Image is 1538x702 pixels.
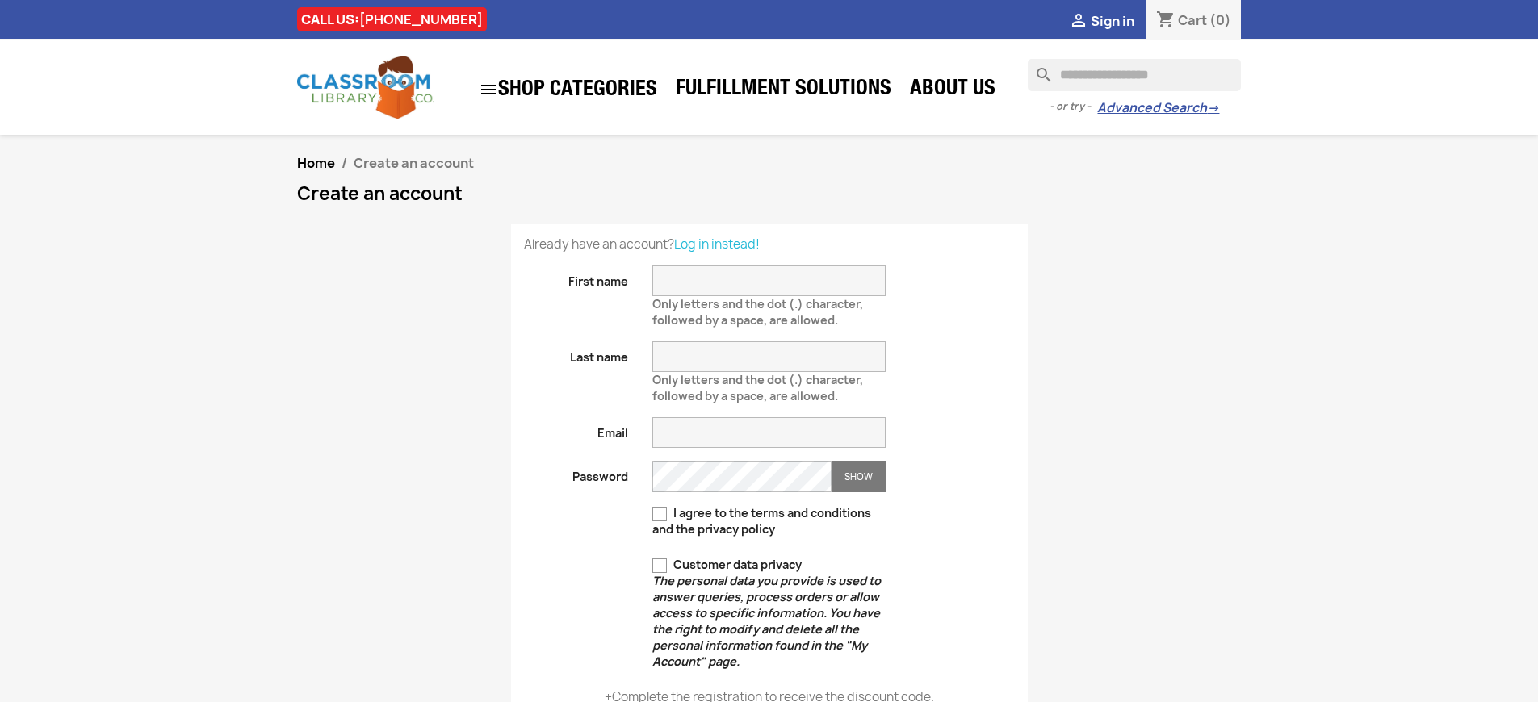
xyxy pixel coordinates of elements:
span: - or try - [1050,98,1097,115]
a: Home [297,154,335,172]
input: Password input [652,461,832,492]
label: First name [512,265,641,290]
a: SHOP CATEGORIES [471,72,665,107]
p: Already have an account? [524,236,1015,253]
a: About Us [902,74,1004,107]
a: Advanced Search→ [1097,100,1219,116]
input: Search [1028,59,1241,91]
i:  [1069,12,1088,31]
h1: Create an account [297,184,1242,203]
a: Fulfillment Solutions [668,74,899,107]
label: Last name [512,341,641,366]
span: → [1207,100,1219,116]
label: Customer data privacy [652,557,886,670]
span: (0) [1209,11,1231,29]
div: CALL US: [297,7,487,31]
label: Email [512,417,641,441]
a:  Sign in [1069,12,1134,30]
label: I agree to the terms and conditions and the privacy policy [652,505,886,537]
em: The personal data you provide is used to answer queries, process orders or allow access to specif... [652,573,881,669]
a: [PHONE_NUMBER] [359,10,483,28]
span: Create an account [354,154,474,172]
button: Show [832,461,886,492]
label: Password [512,461,641,485]
i: search [1028,59,1047,78]
span: Only letters and the dot (.) character, followed by a space, are allowed. [652,366,863,403]
img: Classroom Library Company [297,56,434,119]
a: Log in instead! [674,236,760,253]
i:  [479,80,498,99]
span: Only letters and the dot (.) character, followed by a space, are allowed. [652,290,863,328]
span: Cart [1178,11,1207,29]
i: shopping_cart [1156,11,1176,31]
span: Sign in [1091,12,1134,30]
